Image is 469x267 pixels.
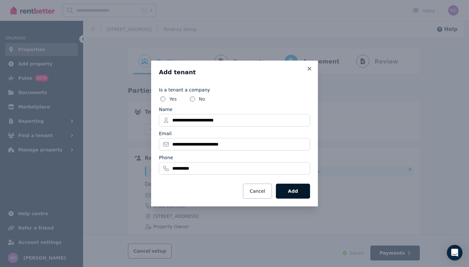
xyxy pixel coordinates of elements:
[199,96,205,102] label: No
[159,154,173,161] label: Phone
[159,68,310,76] h3: Add tenant
[447,245,462,260] div: Open Intercom Messenger
[276,184,310,199] button: Add
[159,106,172,113] label: Name
[169,96,177,102] label: Yes
[159,130,172,137] label: Email
[243,184,272,199] button: Cancel
[159,87,310,93] label: Is a tenant a company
